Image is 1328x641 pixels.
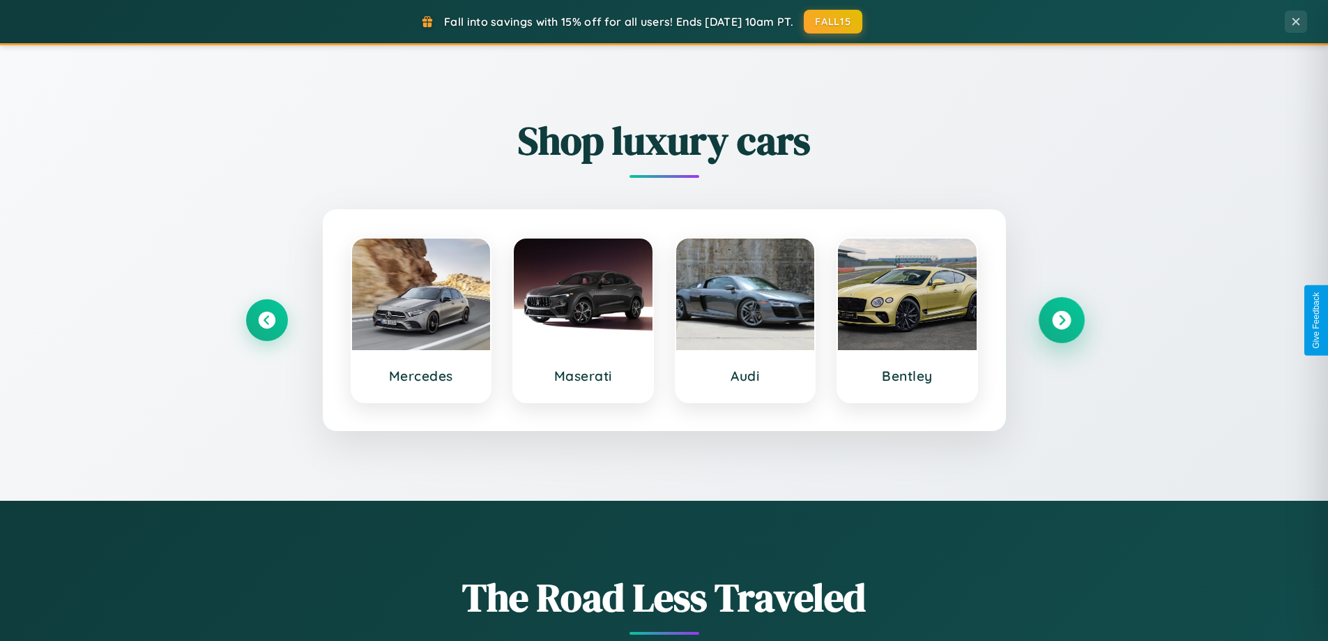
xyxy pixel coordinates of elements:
[366,368,477,384] h3: Mercedes
[1311,292,1321,349] div: Give Feedback
[246,114,1083,167] h2: Shop luxury cars
[528,368,639,384] h3: Maserati
[246,571,1083,624] h1: The Road Less Traveled
[852,368,963,384] h3: Bentley
[444,15,793,29] span: Fall into savings with 15% off for all users! Ends [DATE] 10am PT.
[804,10,862,33] button: FALL15
[690,368,801,384] h3: Audi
